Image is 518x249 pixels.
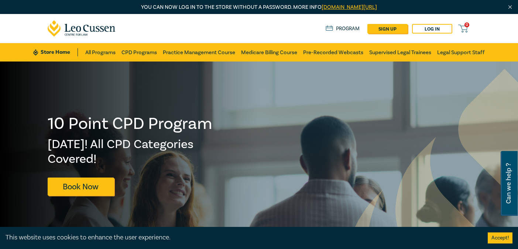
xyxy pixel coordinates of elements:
a: Practice Management Course [163,43,235,62]
button: Accept cookies [488,232,512,243]
a: CPD Programs [121,43,157,62]
img: Close [507,4,513,10]
span: Can we help ? [505,155,512,211]
a: Log in [412,24,452,34]
a: Store Home [33,48,78,56]
a: [DOMAIN_NAME][URL] [322,4,377,11]
div: This website uses cookies to enhance the user experience. [6,233,477,242]
a: All Programs [85,43,116,62]
a: Book Now [48,178,114,196]
span: 0 [464,22,469,27]
a: Program [326,25,360,33]
h1: 10 Point CPD Program [48,114,213,133]
a: sign up [367,24,408,34]
a: Supervised Legal Trainees [369,43,431,62]
a: Pre-Recorded Webcasts [303,43,363,62]
h2: [DATE]! All CPD Categories Covered! [48,137,213,166]
p: You can now log in to the store without a password. More info [48,3,471,11]
a: Legal Support Staff [437,43,485,62]
a: Medicare Billing Course [241,43,297,62]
